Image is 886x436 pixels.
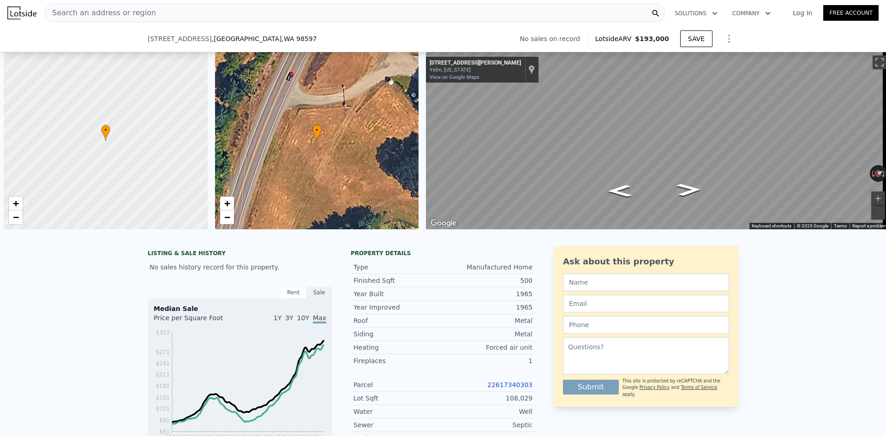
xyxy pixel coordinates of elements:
[159,429,170,435] tspan: $61
[101,126,110,134] span: •
[9,210,23,224] a: Zoom out
[9,197,23,210] a: Zoom in
[285,314,293,322] span: 3Y
[353,380,443,389] div: Parcel
[353,276,443,285] div: Finished Sqft
[430,60,521,67] div: [STREET_ADDRESS][PERSON_NAME]
[430,67,521,73] div: Yelm, [US_STATE]
[159,417,170,424] tspan: $91
[797,223,828,228] span: © 2025 Google
[623,378,729,398] div: This site is protected by reCAPTCHA and the Google and apply.
[782,8,823,18] a: Log In
[443,407,533,416] div: Well
[156,383,170,389] tspan: $181
[487,381,533,388] a: 22617340303
[13,211,19,223] span: −
[443,263,533,272] div: Manufactured Home
[443,316,533,325] div: Metal
[871,191,885,205] button: Zoom in
[7,6,36,19] img: Lotside
[148,34,212,43] span: [STREET_ADDRESS]
[281,287,306,299] div: Rent
[680,30,712,47] button: SAVE
[353,263,443,272] div: Type
[154,304,326,313] div: Median Sale
[313,314,326,323] span: Max
[353,343,443,352] div: Heating
[156,360,170,367] tspan: $241
[353,289,443,299] div: Year Built
[45,7,156,18] span: Search an address or region
[224,211,230,223] span: −
[870,165,875,182] button: Rotate counterclockwise
[443,303,533,312] div: 1965
[635,35,669,42] span: $193,000
[520,34,587,43] div: No sales on record
[443,356,533,365] div: 1
[563,255,729,268] div: Ask about this property
[667,5,725,22] button: Solutions
[297,314,309,322] span: 10Y
[148,259,332,275] div: No sales history record for this property.
[353,356,443,365] div: Fireplaces
[156,329,170,336] tspan: $322
[640,385,670,390] a: Privacy Policy
[220,210,234,224] a: Zoom out
[156,406,170,412] tspan: $121
[353,303,443,312] div: Year Improved
[224,197,230,209] span: +
[598,182,642,200] path: Go North, Vail Rd SE
[720,30,738,48] button: Show Options
[823,5,879,21] a: Free Account
[220,197,234,210] a: Zoom in
[428,217,459,229] img: Google
[274,314,281,322] span: 1Y
[154,313,240,328] div: Price per Square Foot
[681,385,717,390] a: Terms of Service
[430,74,479,80] a: View on Google Maps
[563,295,729,312] input: Email
[443,343,533,352] div: Forced air unit
[353,420,443,430] div: Sewer
[752,223,791,229] button: Keyboard shortcuts
[156,394,170,401] tspan: $151
[353,316,443,325] div: Roof
[353,394,443,403] div: Lot Sqft
[563,380,619,394] button: Submit
[443,289,533,299] div: 1965
[148,250,332,259] div: LISTING & SALE HISTORY
[443,329,533,339] div: Metal
[834,223,847,228] a: Terms
[156,349,170,355] tspan: $271
[312,126,322,134] span: •
[563,274,729,291] input: Name
[156,371,170,378] tspan: $211
[528,65,535,75] a: Show location on map
[725,5,778,22] button: Company
[666,180,712,199] path: Go South, Vail Rd SE
[871,206,885,220] button: Zoom out
[443,420,533,430] div: Septic
[428,217,459,229] a: Open this area in Google Maps (opens a new window)
[101,125,110,141] div: •
[312,125,322,141] div: •
[443,394,533,403] div: 108,029
[353,407,443,416] div: Water
[595,34,635,43] span: Lotside ARV
[353,329,443,339] div: Siding
[281,35,317,42] span: , WA 98597
[212,34,317,43] span: , [GEOGRAPHIC_DATA]
[13,197,19,209] span: +
[563,316,729,334] input: Phone
[443,276,533,285] div: 500
[306,287,332,299] div: Sale
[351,250,535,257] div: Property details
